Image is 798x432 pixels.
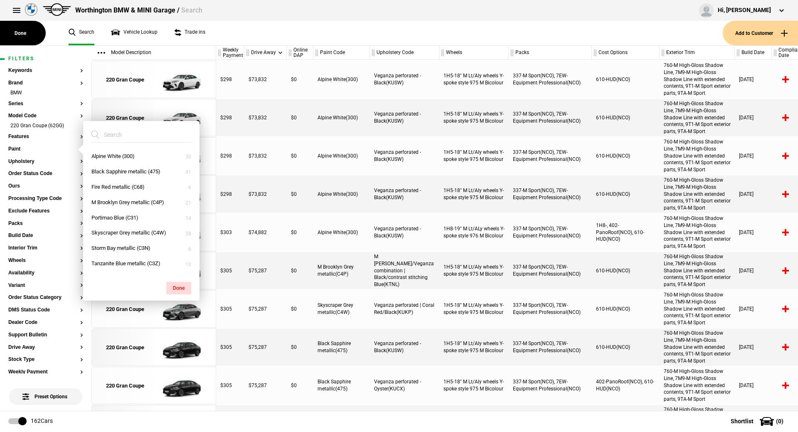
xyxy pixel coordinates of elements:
button: Series [8,101,83,107]
div: 3DN-BMW kidney Iconic Glow, 760-M High-Gloss Shadow Line, 7M9-M High-Gloss Shadow Line with exten... [660,99,735,136]
button: Wheels [8,258,83,264]
div: [DATE] [735,252,772,289]
section: Upholstery [8,159,83,171]
div: [DATE] [735,137,772,175]
div: $298 [216,99,244,136]
div: 1H5-18" M Lt/Aly wheels Y-spoke style 975 M Bicolour [439,290,509,328]
div: 337-M Sport(NCO), 7EW-Equipment Professional(NCO) [509,99,592,136]
div: 337-M Sport(NCO), 7EW-Equipment Professional(NCO) [509,252,592,289]
div: [DATE] [735,328,772,366]
div: $305 [216,252,244,289]
div: 610-HUD(NCO) [592,137,660,175]
div: $305 [216,290,244,328]
button: M Brooklyn Grey metallic (C4P) [83,195,199,210]
h1: Filters [8,56,83,62]
span: ( 0 ) [776,418,783,424]
div: 220 Gran Coupe [106,114,144,122]
div: $0 [287,61,313,98]
button: Brand [8,80,83,86]
section: Stock Type [8,357,83,369]
section: Drive Away [8,345,83,357]
div: Veganza perforated - Oyster(KUCX) [370,367,439,404]
div: 337-M Sport(NCO), 7EW-Equipment Professional(NCO) [509,175,592,213]
section: BrandBMW [8,80,83,101]
div: 162 Cars [31,417,53,425]
section: Ours [8,183,83,196]
button: Storm Bay metallic (C3N) [83,241,199,256]
a: 220 Gran Coupe [96,367,154,405]
div: Veganza perforated - Black(KUSW) [370,214,439,251]
section: Dealer Code [8,320,83,332]
section: Variant [8,283,83,295]
div: Online DAP [287,46,313,60]
button: DMS Status Code [8,307,83,313]
button: Support Bulletin [8,332,83,338]
section: Order Status Category [8,295,83,307]
div: Model Description [91,46,216,60]
section: Build Date [8,233,83,245]
button: Black Sapphire metallic (475) [83,164,199,180]
div: [DATE] [735,61,772,98]
div: $73,832 [244,61,287,98]
button: Stock Type [8,357,83,363]
div: $75,287 [244,290,287,328]
div: $0 [287,214,313,251]
div: 3DN-BMW kidney Iconic Glow, 760-M High-Gloss Shadow Line, 7M9-M High-Gloss Shadow Line with exten... [660,328,735,366]
div: 3DN-BMW kidney Iconic Glow, 760-M High-Gloss Shadow Line, 7M9-M High-Gloss Shadow Line with exten... [660,175,735,213]
button: Build Date [8,233,83,239]
section: Paint [8,146,83,159]
section: Weekly Payment [8,369,83,382]
button: Alpine White (300) [83,149,199,164]
div: Packs [509,46,591,60]
div: $0 [287,252,313,289]
section: Processing Type Code [8,196,83,208]
div: $75,287 [244,252,287,289]
div: Hi, [PERSON_NAME] [718,6,771,15]
section: Exclude Features [8,208,83,221]
button: Add to Customer [723,21,798,45]
div: 3DN-BMW kidney Iconic Glow, 760-M High-Gloss Shadow Line, 7M9-M High-Gloss Shadow Line with exten... [660,367,735,404]
div: Cost Options [592,46,659,60]
div: Veganza perforated | Coral Red/Black(KUKP) [370,290,439,328]
img: mini.png [43,3,71,16]
div: 1H5-18" M Lt/Aly wheels Y-spoke style 975 M Bicolour [439,175,509,213]
div: [DATE] [735,99,772,136]
div: 1H8-19" M Lt/ALy wheels Y-spoke style 976 M Bicolour [439,214,509,251]
button: Features [8,134,83,140]
button: Paint [8,146,83,152]
img: cosySec [154,367,212,405]
input: Search [91,127,181,142]
button: Order Status Category [8,295,83,301]
div: 1H5-18" M Lt/Aly wheels Y-spoke style 975 M Bicolour [439,328,509,366]
a: 220 Gran Coupe [96,61,154,99]
div: 1H5-18" M Lt/Aly wheels Y-spoke style 975 M Bicolour [439,137,509,175]
div: Wheels [439,46,508,60]
div: 337-M Sport(NCO), 7EW-Equipment Professional(NCO) [509,61,592,98]
div: 610-HUD(NCO) [592,290,660,328]
section: Model Code220 Gran Coupe (62GG) [8,113,83,134]
div: Worthington BMW & MINI Garage / [75,6,202,15]
section: Packs [8,221,83,233]
div: Alpine White(300) [313,99,370,136]
div: Upholstery Code [370,46,439,60]
button: Fire Red metallic (C68) [83,180,199,195]
div: 402-PanoRoof(NCO), 610-HUD(NCO) [592,367,660,404]
button: Keywords [8,68,83,74]
section: Wheels [8,258,83,270]
div: Paint Code [313,46,369,60]
button: Thundernight metallic (C56) [83,272,199,287]
div: 3DN-BMW kidney Iconic Glow, 760-M High-Gloss Shadow Line, 7M9-M High-Gloss Shadow Line with exten... [660,252,735,289]
div: Alpine White(300) [313,175,370,213]
li: BMW [8,89,83,98]
div: $305 [216,367,244,404]
a: Vehicle Lookup [111,21,158,45]
div: 220 Gran Coupe [106,382,144,390]
a: Trade ins [174,21,205,45]
div: $298 [216,61,244,98]
div: M [PERSON_NAME]/Veganza combination | Black/contrast stitching Blue(KTNL) [370,252,439,289]
button: Portimao Blue (C31) [83,210,199,226]
img: cosySec [154,99,212,137]
section: Order Status Code [8,171,83,183]
button: Drive Away [8,345,83,351]
div: $0 [287,290,313,328]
